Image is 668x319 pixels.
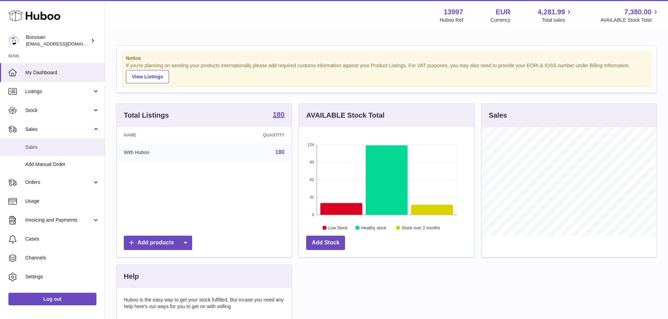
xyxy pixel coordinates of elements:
[26,41,103,47] span: [EMAIL_ADDRESS][DOMAIN_NAME]
[25,273,100,280] span: Settings
[444,7,463,17] strong: 13997
[8,293,96,305] a: Log out
[495,7,510,17] strong: EUR
[600,17,660,23] span: AVAILABLE Stock Total
[310,195,314,199] text: 31
[25,107,92,114] span: Stock
[542,17,573,23] span: Total sales
[25,144,100,151] span: Sales
[25,179,92,186] span: Orders
[117,143,209,161] td: With Huboo
[209,127,291,143] th: Quantity
[624,7,652,17] span: 7,380.00
[402,225,440,230] text: Stock over 2 months
[25,255,100,261] span: Channels
[308,143,314,147] text: 124
[124,297,284,310] p: Huboo is the easy way to get your stock fulfilled. But incase you need any help here's our ways f...
[25,217,92,223] span: Invoicing and Payments
[310,178,314,182] text: 62
[124,236,192,250] a: Add products
[126,55,647,62] strong: Notice
[312,213,314,217] text: 0
[538,7,565,17] span: 4,281.99
[25,161,100,168] span: Add Manual Order
[26,34,89,47] div: Bonusan
[328,225,348,230] text: Low Stock
[538,7,573,23] a: 4,281.99 Total sales
[126,62,647,83] div: If you're planning on sending your products internationally please add required customs informati...
[25,236,100,242] span: Cases
[117,127,209,143] th: Name
[306,236,345,250] a: Add Stock
[25,88,92,95] span: Listings
[310,160,314,164] text: 93
[124,111,169,120] h3: Total Listings
[600,7,660,23] a: 7,380.00 AVAILABLE Stock Total
[440,17,463,23] div: Huboo Ref
[8,35,19,46] img: internalAdmin-13997@internal.huboo.com
[124,272,139,281] h3: Help
[25,69,100,76] span: My Dashboard
[25,126,92,133] span: Sales
[489,111,507,120] h3: Sales
[361,225,387,230] text: Healthy stock
[491,17,511,23] div: Currency
[275,149,285,155] a: 180
[273,111,284,119] a: 180
[306,111,384,120] h3: AVAILABLE Stock Total
[126,70,169,83] a: View Listings
[25,198,100,204] span: Usage
[273,111,284,118] strong: 180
